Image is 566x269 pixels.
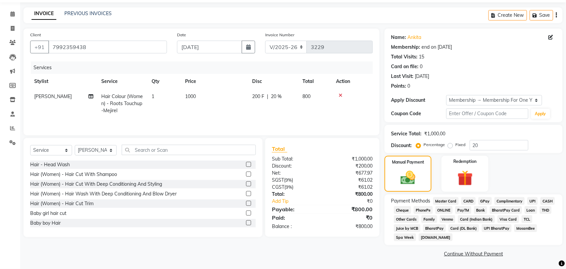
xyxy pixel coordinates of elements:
[454,159,477,165] label: Redemption
[422,44,452,51] div: end on [DATE]
[322,184,378,191] div: ₹61.02
[394,224,420,232] span: Juice by MCB
[267,214,323,222] div: Paid:
[97,74,148,89] th: Service
[322,170,378,177] div: ₹677.97
[265,32,294,38] label: Invoice Number
[101,93,143,114] span: Hair Colour (Women) - Roots Touchup-Mejirel
[267,177,323,184] div: ( )
[408,34,421,41] a: Ankita
[530,10,553,20] button: Save
[267,198,332,205] a: Add Tip
[478,197,492,205] span: GPay
[32,8,56,20] a: INVOICE
[489,10,527,20] button: Create New
[267,205,323,213] div: Payable:
[522,215,532,223] span: TCL
[540,206,552,214] span: THD
[394,215,419,223] span: Other Cards
[30,41,49,53] button: +91
[415,73,430,80] div: [DATE]
[391,34,406,41] div: Name:
[391,44,420,51] div: Membership:
[31,61,378,74] div: Services
[495,197,525,205] span: Complimentary
[392,159,424,165] label: Manual Payment
[391,110,446,117] div: Coupon Code
[267,155,323,163] div: Sub Total:
[424,142,445,148] label: Percentage
[391,142,412,149] div: Discount:
[527,197,538,205] span: UPI
[391,197,431,205] span: Payment Methods
[272,145,287,152] span: Total
[248,74,298,89] th: Disc
[391,83,406,90] div: Points:
[453,169,478,188] img: _gift.svg
[30,171,117,178] div: Hair (Women) - Hair Cut With Shampoo
[421,215,437,223] span: Family
[30,74,97,89] th: Stylist
[48,41,167,53] input: Search by Name/Mobile/Email/Code
[267,191,323,198] div: Total:
[302,93,310,99] span: 800
[298,74,332,89] th: Total
[286,184,292,190] span: 9%
[394,233,416,241] span: Spa Week
[391,97,446,104] div: Apply Discount
[419,53,424,60] div: 15
[267,184,323,191] div: ( )
[436,206,453,214] span: ONLINE
[525,206,537,214] span: Loan
[267,93,268,100] span: |
[30,32,41,38] label: Client
[267,170,323,177] div: Net:
[424,130,446,137] div: ₹1,000.00
[30,181,162,188] div: Hair (Women) - Hair Cut With Deep Conditioning And Styling
[455,206,471,214] span: PayTM
[419,233,453,241] span: [DOMAIN_NAME]
[185,93,196,99] span: 1000
[30,200,94,207] div: Hair (Women) - Hair Cut Trim
[30,220,61,227] div: Baby boy Hair
[420,63,423,70] div: 0
[332,74,373,89] th: Action
[391,53,418,60] div: Total Visits:
[541,197,555,205] span: CASH
[461,197,476,205] span: CARD
[30,210,66,217] div: Baby girl hair cut
[433,197,459,205] span: Master Card
[456,142,466,148] label: Fixed
[34,93,72,99] span: [PERSON_NAME]
[148,74,181,89] th: Qty
[177,32,186,38] label: Date
[181,74,248,89] th: Price
[482,224,512,232] span: UPI BharatPay
[322,223,378,230] div: ₹800.00
[414,206,433,214] span: PhonePe
[322,163,378,170] div: ₹200.00
[152,93,154,99] span: 1
[396,169,420,186] img: _cash.svg
[271,93,282,100] span: 20 %
[322,205,378,213] div: ₹800.00
[252,93,264,100] span: 200 F
[391,63,419,70] div: Card on file:
[498,215,519,223] span: Visa Card
[322,155,378,163] div: ₹1,000.00
[122,145,256,155] input: Search or Scan
[64,10,112,16] a: PREVIOUS INVOICES
[408,83,410,90] div: 0
[272,184,284,190] span: CGST
[440,215,456,223] span: Venmo
[531,109,550,119] button: Apply
[449,224,479,232] span: Card (DL Bank)
[322,214,378,222] div: ₹0
[322,191,378,198] div: ₹800.00
[394,206,411,214] span: Cheque
[30,161,70,168] div: Hair - Head Wash
[322,177,378,184] div: ₹61.02
[514,224,537,232] span: MosamBee
[474,206,487,214] span: Bank
[285,177,292,183] span: 9%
